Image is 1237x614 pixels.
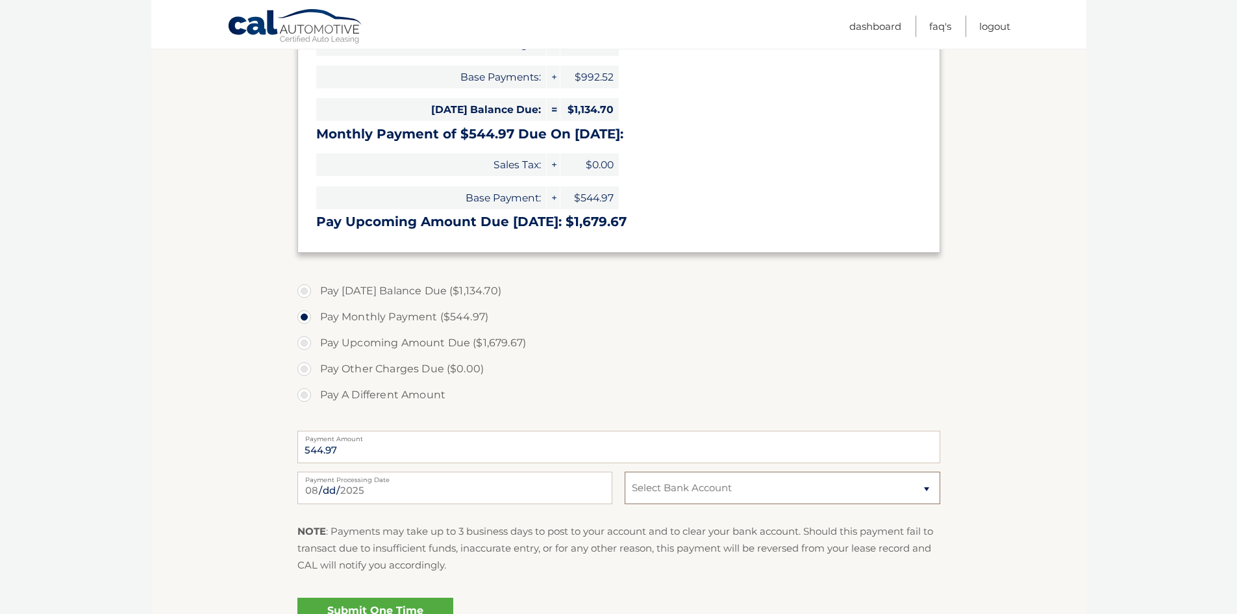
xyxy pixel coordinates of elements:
span: = [547,98,560,121]
a: Dashboard [849,16,901,37]
label: Pay [DATE] Balance Due ($1,134.70) [297,278,940,304]
span: + [547,186,560,209]
h3: Monthly Payment of $544.97 Due On [DATE]: [316,126,921,142]
input: Payment Amount [297,431,940,463]
p: : Payments may take up to 3 business days to post to your account and to clear your bank account.... [297,523,940,574]
a: Cal Automotive [227,8,364,46]
span: $1,134.70 [560,98,619,121]
span: + [547,153,560,176]
label: Pay A Different Amount [297,382,940,408]
input: Payment Date [297,472,612,504]
span: Sales Tax: [316,153,546,176]
strong: NOTE [297,525,326,537]
span: Base Payment: [316,186,546,209]
a: FAQ's [929,16,951,37]
label: Payment Amount [297,431,940,441]
label: Pay Other Charges Due ($0.00) [297,356,940,382]
span: Base Payments: [316,66,546,88]
label: Pay Upcoming Amount Due ($1,679.67) [297,330,940,356]
label: Pay Monthly Payment ($544.97) [297,304,940,330]
span: [DATE] Balance Due: [316,98,546,121]
span: $0.00 [560,153,619,176]
a: Logout [979,16,1010,37]
span: $544.97 [560,186,619,209]
span: + [547,66,560,88]
span: $992.52 [560,66,619,88]
h3: Pay Upcoming Amount Due [DATE]: $1,679.67 [316,214,921,230]
label: Payment Processing Date [297,472,612,482]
